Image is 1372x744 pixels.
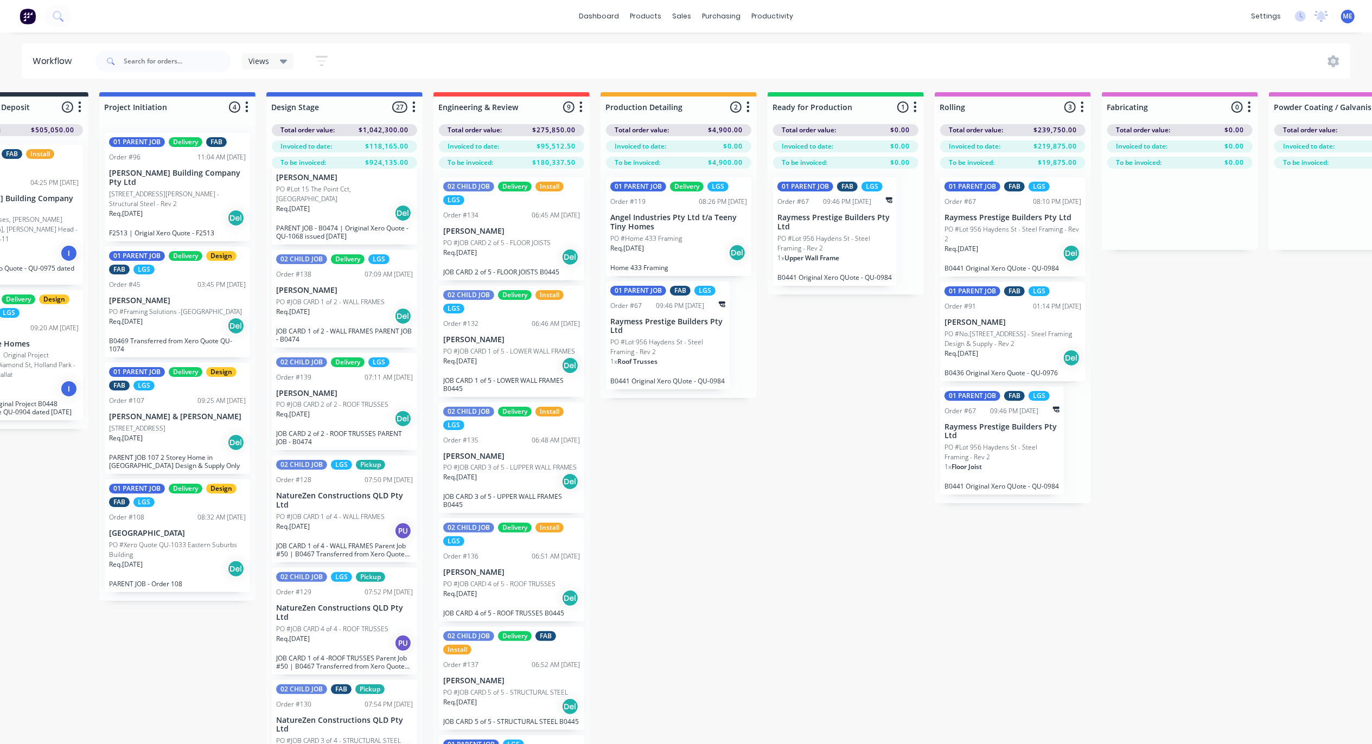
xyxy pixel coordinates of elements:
[777,197,809,207] div: Order #67
[276,587,311,597] div: Order #129
[694,286,716,296] div: LGS
[670,286,691,296] div: FAB
[30,178,79,188] div: 04:25 PM [DATE]
[276,254,327,264] div: 02 CHILD JOB
[272,456,417,562] div: 02 CHILD JOBLGSPickupOrder #12807:50 PM [DATE]NatureZen Constructions QLD Pty LtdPO #JOB CARD 1 o...
[105,363,250,474] div: 01 PARENT JOBDeliveryDesignFABLGSOrder #10709:25 AM [DATE][PERSON_NAME] & [PERSON_NAME][STREET_AD...
[109,560,143,569] p: Req. [DATE]
[610,317,725,336] p: Raymess Prestige Builders Pty Ltd
[197,152,246,162] div: 11:04 AM [DATE]
[109,497,130,507] div: FAB
[443,645,471,655] div: Install
[272,124,417,245] div: [PERSON_NAME]PO #Lot 15 The Point Cct, [GEOGRAPHIC_DATA]Req.[DATE]DelPARENT JOB - B0474 | Origina...
[109,453,246,470] p: PARENT JOB 107 2 Storey Home in [GEOGRAPHIC_DATA] Design & Supply Only
[443,435,478,445] div: Order #135
[109,307,242,317] p: PO #Framing Solutions -[GEOGRAPHIC_DATA]
[498,290,532,300] div: Delivery
[443,523,494,533] div: 02 CHILD JOB
[940,177,1086,277] div: 01 PARENT JOBFABLGSOrder #6708:10 PM [DATE]Raymess Prestige Builders Pty LtdPO #Lot 956 Haydens S...
[532,125,576,135] span: $275,850.00
[365,158,409,168] span: $924,135.00
[1224,142,1244,151] span: $0.00
[443,717,580,726] p: JOB CARD 5 of 5 - STRUCTURAL STEEL B0445
[169,251,202,261] div: Delivery
[133,265,155,274] div: LGS
[276,357,327,367] div: 02 CHILD JOB
[1246,8,1286,24] div: settings
[109,424,165,433] p: [STREET_ADDRESS]
[699,197,747,207] div: 08:26 PM [DATE]
[945,406,976,416] div: Order #67
[359,125,409,135] span: $1,042,300.00
[394,307,412,325] div: Del
[443,492,580,509] p: JOB CARD 3 of 5 - UPPER WALL FRAMES B0445
[532,210,580,220] div: 06:45 AM [DATE]
[439,627,584,730] div: 02 CHILD JOBDeliveryFABInstallOrder #13706:52 AM [DATE][PERSON_NAME]PO #JOB CARD 5 of 5 - STRUCTU...
[124,50,231,72] input: Search for orders...
[331,460,352,470] div: LGS
[356,460,385,470] div: Pickup
[2,149,22,159] div: FAB
[227,560,245,578] div: Del
[573,8,624,24] a: dashboard
[561,589,579,607] div: Del
[109,152,141,162] div: Order #96
[276,429,413,446] p: JOB CARD 2 of 2 - ROOF TRUSSES PARENT JOB - B0474
[443,268,580,276] p: JOB CARD 2 of 5 - FLOOR JOISTS B0445
[394,522,412,540] div: PU
[356,572,385,582] div: Pickup
[1063,349,1080,367] div: Del
[365,142,409,151] span: $118,165.00
[697,8,746,24] div: purchasing
[615,125,669,135] span: Total order value:
[443,182,494,191] div: 02 CHILD JOB
[109,280,141,290] div: Order #45
[532,435,580,445] div: 06:48 AM [DATE]
[30,323,79,333] div: 09:20 AM [DATE]
[1004,286,1025,296] div: FAB
[610,264,747,272] p: Home 433 Framing
[782,125,836,135] span: Total order value:
[945,213,1081,222] p: Raymess Prestige Builders Pty Ltd
[777,273,892,281] p: B0441 Original Xero QUote - QU-0984
[365,373,413,382] div: 07:11 AM [DATE]
[276,716,413,734] p: NatureZen Constructions QLD Pty Ltd
[532,319,580,329] div: 06:46 AM [DATE]
[443,238,551,248] p: PO #JOB CARD 2 of 5 - FLOOR JOISTS
[133,497,155,507] div: LGS
[610,234,682,243] p: PO #Home 433 Framing
[610,243,644,253] p: Req. [DATE]
[615,158,660,168] span: To be invoiced:
[197,280,246,290] div: 03:45 PM [DATE]
[773,177,897,286] div: 01 PARENT JOBFABLGSOrder #6709:46 PM [DATE]Raymess Prestige Builders Pty LtdPO #Lot 956 Haydens S...
[109,396,144,406] div: Order #107
[777,234,892,253] p: PO #Lot 956 Haydens St - Steel Framing - Rev 2
[276,204,310,214] p: Req. [DATE]
[561,357,579,374] div: Del
[439,402,584,514] div: 02 CHILD JOBDeliveryInstallLGSOrder #13506:48 AM [DATE][PERSON_NAME]PO #JOB CARD 3 of 5 - LUPPER ...
[945,442,1060,462] p: PO #Lot 956 Haydens St - Steel Framing - Rev 2
[276,389,413,398] p: [PERSON_NAME]
[276,522,310,531] p: Req. [DATE]
[610,286,666,296] div: 01 PARENT JOB
[945,482,1060,490] p: B0441 Original Xero QUote - QU-0984
[109,317,143,326] p: Req. [DATE]
[276,224,413,240] p: PARENT JOB - B0474 | Original Xero Quote - QU-1068 issued [DATE]
[276,604,413,622] p: NatureZen Constructions QLD Pty Ltd
[276,684,327,694] div: 02 CHILD JOB
[606,281,730,390] div: 01 PARENT JOBFABLGSOrder #6709:46 PM [DATE]Raymess Prestige Builders Pty LtdPO #Lot 956 Haydens S...
[276,542,413,558] p: JOB CARD 1 of 4 - WALL FRAMES Parent Job #50 | B0467 Transferred from Xero Quote QU-1063
[945,422,1060,441] p: Raymess Prestige Builders Pty Ltd
[729,244,746,261] div: Del
[535,182,564,191] div: Install
[448,158,493,168] span: To be invoiced:
[777,213,892,232] p: Raymess Prestige Builders Pty Ltd
[105,247,250,358] div: 01 PARENT JOBDeliveryDesignFABLGSOrder #4503:45 PM [DATE][PERSON_NAME]PO #Framing Solutions -[GEO...
[109,251,165,261] div: 01 PARENT JOB
[498,631,532,641] div: Delivery
[169,367,202,377] div: Delivery
[109,296,246,305] p: [PERSON_NAME]
[109,381,130,390] div: FAB
[1029,391,1050,401] div: LGS
[532,660,580,670] div: 06:52 AM [DATE]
